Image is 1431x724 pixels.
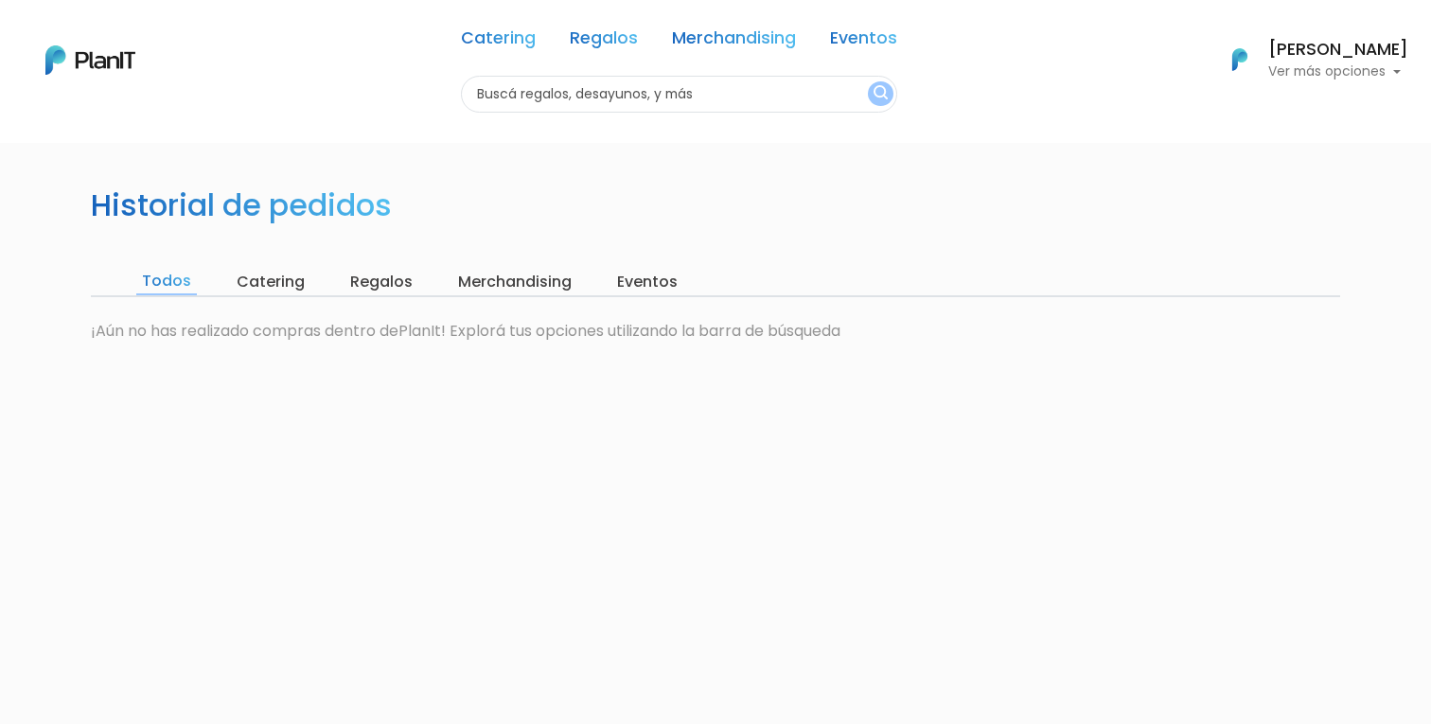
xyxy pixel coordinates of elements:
[452,269,577,295] input: Merchandising
[91,320,1340,343] p: ¡Aún no has realizado compras dentro de ! Explorá tus opciones utilizando la barra de búsqueda
[1208,35,1408,84] button: PlanIt Logo [PERSON_NAME] Ver más opciones
[1268,42,1408,59] h6: [PERSON_NAME]
[45,45,135,75] img: PlanIt Logo
[398,320,441,342] span: PlanIt
[461,76,897,113] input: Buscá regalos, desayunos, y más
[461,30,536,53] a: Catering
[570,30,638,53] a: Regalos
[874,85,888,103] img: search_button-432b6d5273f82d61273b3651a40e1bd1b912527efae98b1b7a1b2c0702e16a8d.svg
[611,269,683,295] input: Eventos
[830,30,897,53] a: Eventos
[1219,39,1261,80] img: PlanIt Logo
[344,269,418,295] input: Regalos
[136,269,197,295] input: Todos
[1268,65,1408,79] p: Ver más opciones
[672,30,796,53] a: Merchandising
[231,269,310,295] input: Catering
[91,187,392,223] h2: Historial de pedidos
